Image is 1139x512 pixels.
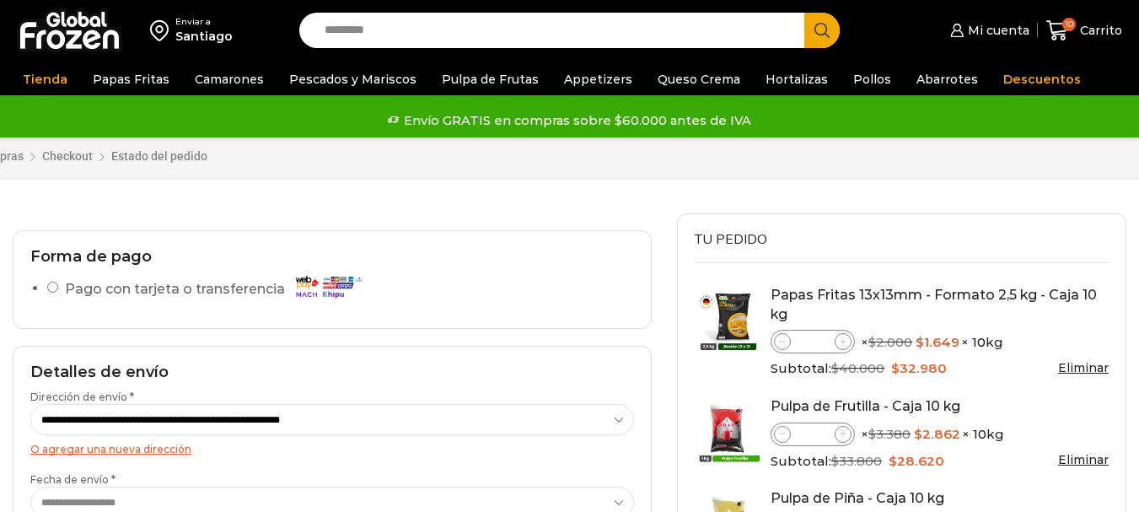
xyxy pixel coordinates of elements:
a: Abarrotes [908,63,986,95]
bdi: 32.980 [891,360,947,376]
span: $ [889,453,897,469]
a: Tienda [14,63,76,95]
bdi: 40.000 [831,360,884,376]
img: Pago con tarjeta o transferencia [290,272,366,301]
a: Queso Crema [649,63,749,95]
span: $ [914,426,922,442]
span: $ [916,334,924,350]
span: Tu pedido [695,230,767,249]
div: × × 10kg [771,423,1109,446]
a: Appetizers [556,63,641,95]
label: Pago con tarjeta o transferencia [65,275,371,305]
a: Pescados y Mariscos [281,63,425,95]
bdi: 2.000 [868,334,912,350]
a: Camarones [186,63,272,95]
h2: Forma de pago [30,248,634,267]
bdi: 2.862 [914,426,960,442]
div: Subtotal: [771,359,1109,378]
a: Papas Fritas [84,63,178,95]
span: $ [831,453,839,469]
button: Search button [804,13,840,48]
span: Carrito [1076,22,1122,39]
label: Dirección de envío * [30,390,634,435]
span: Mi cuenta [964,22,1029,39]
bdi: 33.800 [831,453,882,469]
a: Pulpa de Frutilla - Caja 10 kg [771,398,960,414]
span: $ [868,426,876,442]
bdi: 1.649 [916,334,959,350]
a: Eliminar [1058,360,1109,375]
div: Subtotal: [771,452,1109,471]
a: Mi cuenta [946,13,1029,47]
a: O agregar una nueva dirección [30,443,191,455]
a: 10 Carrito [1046,11,1122,51]
div: × × 10kg [771,330,1109,353]
div: Enviar a [175,16,233,28]
span: $ [868,334,876,350]
h2: Detalles de envío [30,364,634,382]
span: $ [831,360,839,376]
a: Pulpa de Frutas [433,63,547,95]
a: Descuentos [995,63,1089,95]
a: Papas Fritas 13x13mm - Formato 2,5 kg - Caja 10 kg [771,287,1097,322]
select: Dirección de envío * [30,404,634,435]
a: Pulpa de Piña - Caja 10 kg [771,490,944,506]
span: 10 [1062,18,1076,31]
a: Pollos [845,63,900,95]
bdi: 28.620 [889,453,944,469]
input: Product quantity [791,331,835,352]
a: Hortalizas [757,63,836,95]
div: Santiago [175,28,233,45]
bdi: 3.380 [868,426,911,442]
a: Eliminar [1058,452,1109,467]
img: address-field-icon.svg [150,16,175,45]
span: $ [891,360,900,376]
input: Product quantity [791,424,835,445]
